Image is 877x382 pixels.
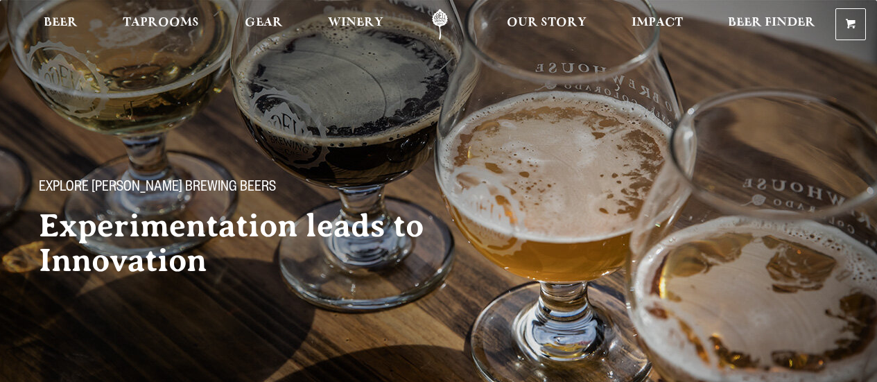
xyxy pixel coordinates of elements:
[123,17,199,28] span: Taprooms
[507,17,587,28] span: Our Story
[623,9,692,40] a: Impact
[245,17,283,28] span: Gear
[44,17,78,28] span: Beer
[728,17,815,28] span: Beer Finder
[498,9,596,40] a: Our Story
[35,9,87,40] a: Beer
[414,9,466,40] a: Odell Home
[39,180,276,198] span: Explore [PERSON_NAME] Brewing Beers
[39,209,471,278] h2: Experimentation leads to Innovation
[114,9,208,40] a: Taprooms
[328,17,383,28] span: Winery
[719,9,824,40] a: Beer Finder
[632,17,683,28] span: Impact
[236,9,292,40] a: Gear
[319,9,392,40] a: Winery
